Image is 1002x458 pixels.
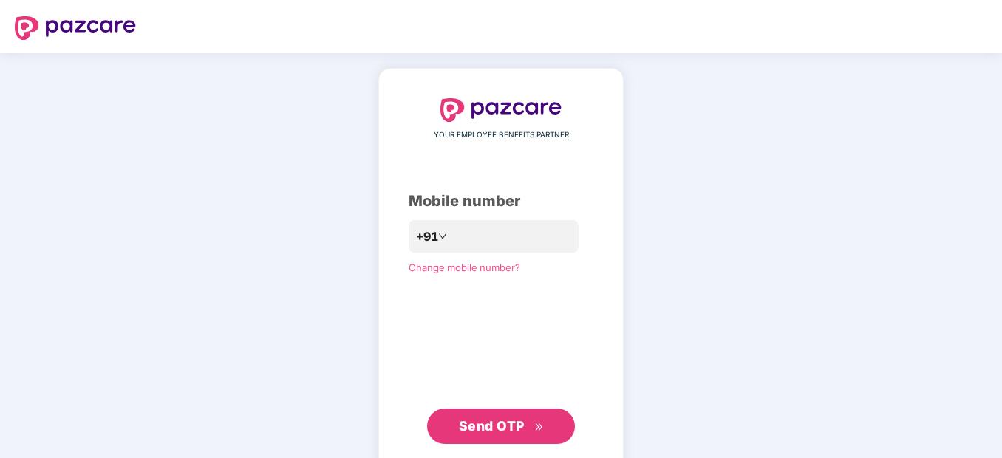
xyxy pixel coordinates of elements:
[15,16,136,40] img: logo
[438,232,447,241] span: down
[434,129,569,141] span: YOUR EMPLOYEE BENEFITS PARTNER
[409,262,520,273] a: Change mobile number?
[427,409,575,444] button: Send OTPdouble-right
[459,418,525,434] span: Send OTP
[440,98,562,122] img: logo
[409,190,593,213] div: Mobile number
[534,423,544,432] span: double-right
[416,228,438,246] span: +91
